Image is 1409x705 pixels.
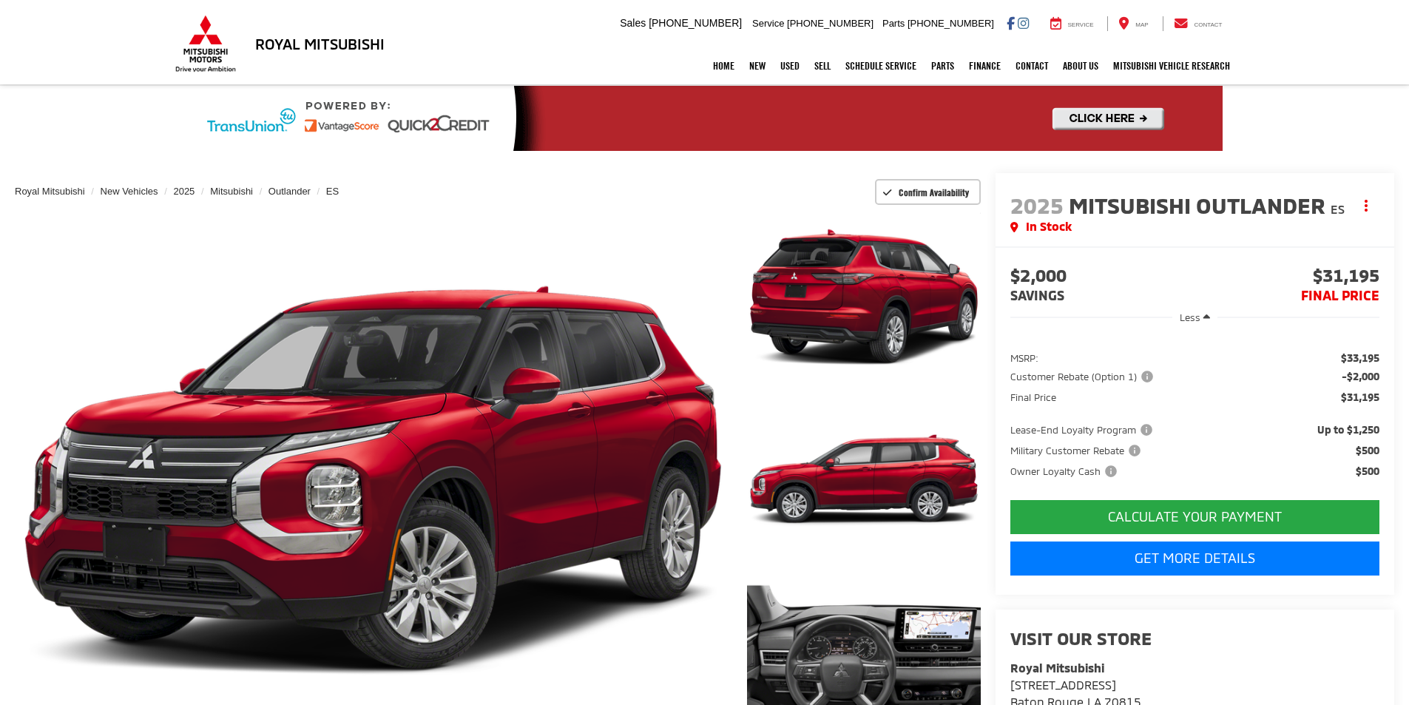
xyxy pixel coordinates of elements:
[807,47,838,84] a: Sell
[787,18,874,29] span: [PHONE_NUMBER]
[1010,464,1122,479] button: Owner Loyalty Cash
[1010,369,1158,384] button: Customer Rebate (Option 1)
[742,47,773,84] a: New
[1106,47,1237,84] a: Mitsubishi Vehicle Research
[173,186,195,197] a: 2025
[962,47,1008,84] a: Finance
[1010,464,1120,479] span: Owner Loyalty Cash
[838,47,924,84] a: Schedule Service: Opens in a new tab
[706,47,742,84] a: Home
[1010,542,1379,576] a: Get More Details
[744,208,982,387] img: 2025 Mitsubishi Outlander ES
[1331,202,1345,216] span: ES
[1010,443,1146,458] button: Military Customer Rebate
[924,47,962,84] a: Parts: Opens in a new tab
[747,210,981,385] a: Expand Photo 1
[1010,629,1379,648] h2: Visit our Store
[1010,390,1056,405] span: Final Price
[1010,266,1195,289] span: $2,000
[1026,218,1072,235] span: In Stock
[908,18,994,29] span: [PHONE_NUMBER]
[1068,21,1094,28] span: Service
[1010,443,1143,458] span: Military Customer Rebate
[1354,192,1379,218] button: Actions
[620,17,646,29] span: Sales
[172,15,239,72] img: Mitsubishi
[1317,422,1379,437] span: Up to $1,250
[1195,266,1379,289] span: $31,195
[1018,17,1029,29] a: Instagram: Click to visit our Instagram page
[1135,21,1148,28] span: Map
[1069,192,1331,218] span: Mitsubishi Outlander
[268,186,311,197] a: Outlander
[875,179,981,205] button: Confirm Availability
[773,47,807,84] a: Used
[1172,304,1217,331] button: Less
[1342,369,1379,384] span: -$2,000
[882,18,905,29] span: Parts
[255,36,385,52] h3: Royal Mitsubishi
[899,186,969,198] span: Confirm Availability
[1010,287,1064,303] span: SAVINGS
[1010,422,1158,437] button: Lease-End Loyalty Program
[752,18,784,29] span: Service
[1341,390,1379,405] span: $31,195
[1007,17,1015,29] a: Facebook: Click to visit our Facebook page
[1010,369,1156,384] span: Customer Rebate (Option 1)
[1180,311,1200,323] span: Less
[326,186,339,197] a: ES
[1194,21,1222,28] span: Contact
[15,186,85,197] a: Royal Mitsubishi
[1356,443,1379,458] span: $500
[1010,351,1038,365] span: MSRP:
[747,394,981,569] a: Expand Photo 2
[1341,351,1379,365] span: $33,195
[1010,192,1064,218] span: 2025
[1163,16,1234,31] a: Contact
[1010,678,1116,692] span: [STREET_ADDRESS]
[210,186,253,197] a: Mitsubishi
[1301,287,1379,303] span: FINAL PRICE
[187,86,1223,151] img: Quick2Credit
[649,17,742,29] span: [PHONE_NUMBER]
[1008,47,1055,84] a: Contact
[744,391,982,570] img: 2025 Mitsubishi Outlander ES
[1055,47,1106,84] a: About Us
[1107,16,1159,31] a: Map
[1365,200,1368,212] span: dropdown dots
[1356,464,1379,479] span: $500
[101,186,158,197] a: New Vehicles
[1010,661,1104,675] strong: Royal Mitsubishi
[1010,422,1155,437] span: Lease-End Loyalty Program
[1039,16,1105,31] a: Service
[1010,500,1379,534] button: CALCULATE YOUR PAYMENT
